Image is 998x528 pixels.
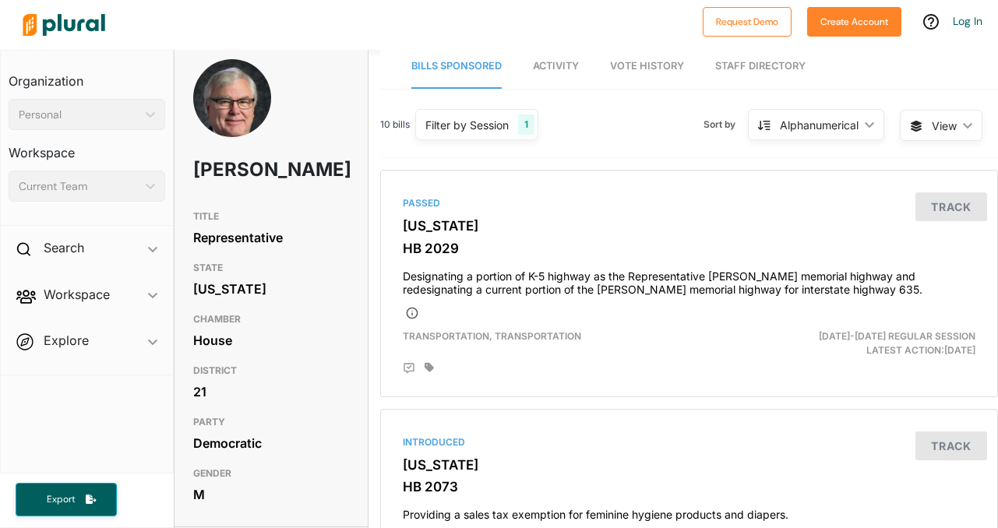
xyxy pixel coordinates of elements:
div: House [193,329,348,352]
div: Filter by Session [425,117,509,133]
a: Activity [533,44,579,89]
a: Staff Directory [715,44,806,89]
button: Track [915,431,987,460]
span: Transportation, Transportation [403,330,581,342]
div: 1 [518,114,534,135]
h3: HB 2029 [403,241,975,256]
span: Activity [533,60,579,72]
button: Export [16,483,117,516]
h3: Organization [9,58,165,93]
h3: DISTRICT [193,361,348,380]
span: Sort by [704,118,748,132]
h3: STATE [193,259,348,277]
h3: [US_STATE] [403,218,975,234]
h1: [PERSON_NAME] [193,146,287,193]
div: Add tags [425,362,434,373]
div: M [193,483,348,506]
span: Bills Sponsored [411,60,502,72]
div: Personal [19,107,139,123]
h3: [US_STATE] [403,457,975,473]
h3: Workspace [9,130,165,164]
span: View [932,118,957,134]
button: Request Demo [703,7,792,37]
div: Current Team [19,178,139,195]
button: Create Account [807,7,901,37]
img: Headshot of Jerry Stogsdill [193,59,271,173]
div: Representative [193,226,348,249]
h3: CHAMBER [193,310,348,329]
div: Democratic [193,431,348,455]
h3: TITLE [193,207,348,226]
div: Latest Action: [DATE] [788,329,987,357]
h3: GENDER [193,464,348,483]
button: Track [915,192,987,221]
span: 10 bills [380,118,410,132]
div: [US_STATE] [193,277,348,301]
a: Vote History [610,44,684,89]
span: Export [36,493,86,506]
div: Introduced [403,435,975,449]
div: Alphanumerical [780,117,859,133]
a: Request Demo [703,12,792,29]
div: Add Position Statement [403,362,415,375]
span: Vote History [610,60,684,72]
a: Bills Sponsored [411,44,502,89]
h4: Providing a sales tax exemption for feminine hygiene products and diapers. [403,501,975,522]
h3: PARTY [193,413,348,431]
h2: Search [44,239,84,256]
div: 21 [193,380,348,403]
h3: HB 2073 [403,479,975,495]
a: Log In [953,14,982,28]
div: Passed [403,196,975,210]
span: [DATE]-[DATE] Regular Session [819,330,975,342]
a: Create Account [807,12,901,29]
h4: Designating a portion of K-5 highway as the Representative [PERSON_NAME] memorial highway and red... [403,262,975,297]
